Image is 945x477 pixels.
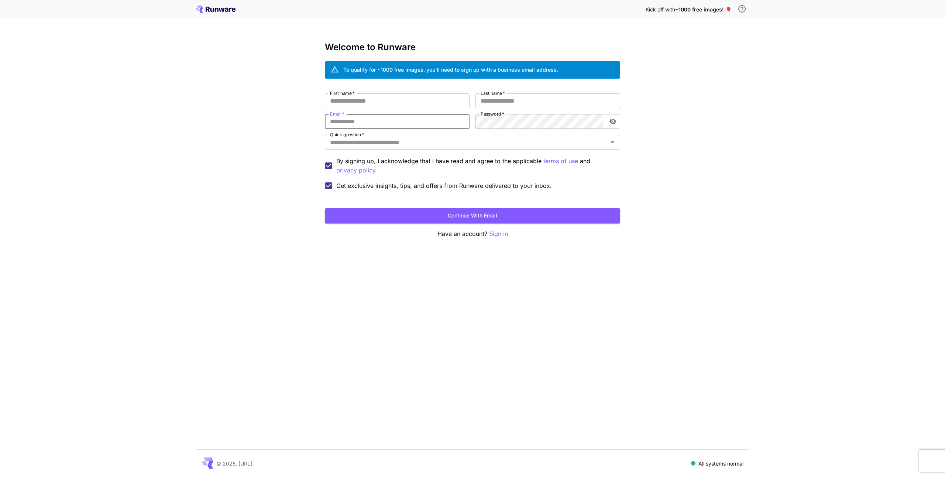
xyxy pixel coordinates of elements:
label: First name [330,90,355,96]
p: © 2025, [URL] [216,460,252,467]
p: By signing up, I acknowledge that I have read and agree to the applicable and [336,157,614,175]
p: privacy policy. [336,166,377,175]
div: To qualify for ~1000 free images, you’ll need to sign up with a business email address. [343,66,558,73]
button: By signing up, I acknowledge that I have read and agree to the applicable and privacy policy. [543,157,578,166]
p: Have an account? [325,229,620,238]
span: Kick off with [646,6,675,13]
label: Last name [481,90,505,96]
span: ~1000 free images! 🎈 [675,6,732,13]
label: Email [330,111,344,117]
span: Get exclusive insights, tips, and offers from Runware delivered to your inbox. [336,181,552,190]
label: Password [481,111,504,117]
p: terms of use [543,157,578,166]
p: All systems normal [698,460,743,467]
label: Quick question [330,131,364,138]
h3: Welcome to Runware [325,42,620,52]
button: In order to qualify for free credit, you need to sign up with a business email address and click ... [735,1,749,16]
button: Sign in [489,229,508,238]
button: By signing up, I acknowledge that I have read and agree to the applicable terms of use and [336,166,377,175]
button: toggle password visibility [606,115,619,128]
button: Continue with email [325,208,620,223]
button: Open [607,137,618,147]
